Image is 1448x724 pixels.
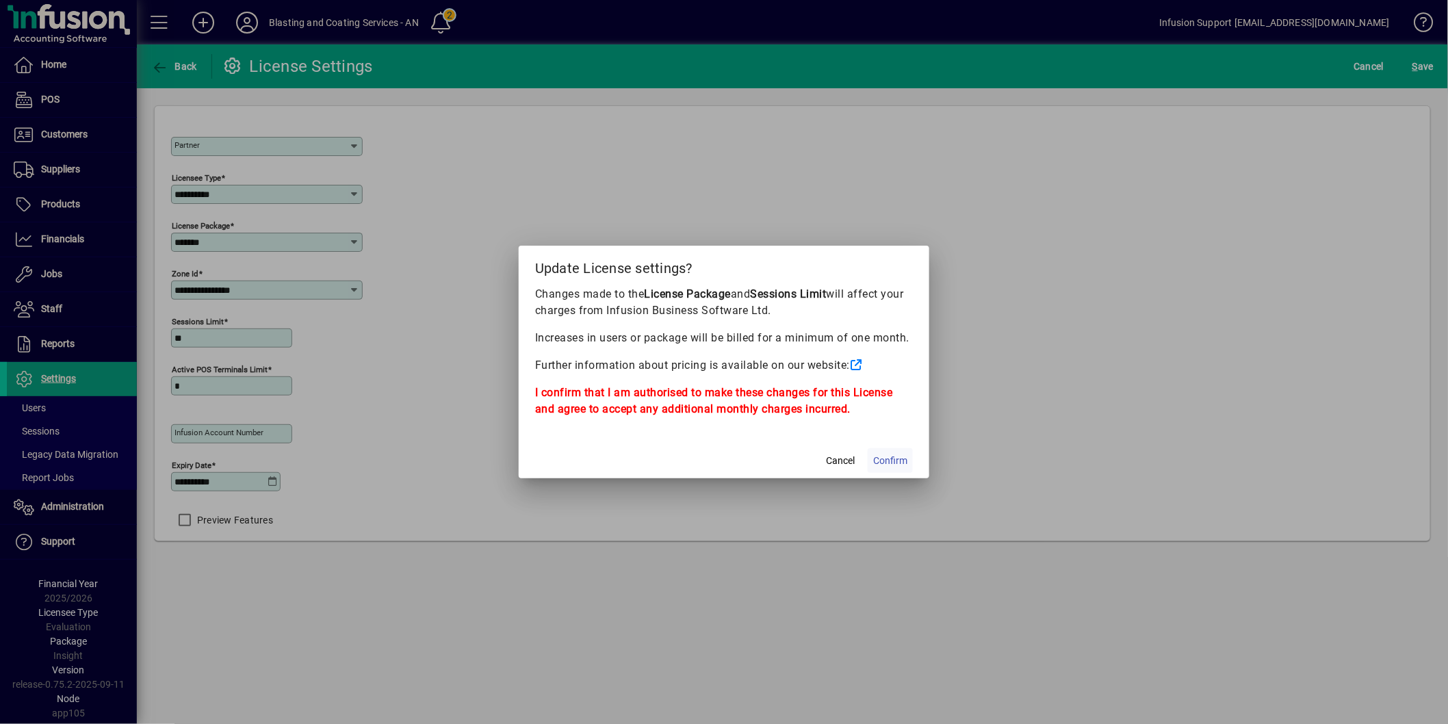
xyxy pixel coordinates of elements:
[535,286,913,319] p: Changes made to the and will affect your charges from Infusion Business Software Ltd.
[519,246,929,285] h2: Update License settings?
[868,448,913,473] button: Confirm
[818,448,862,473] button: Cancel
[535,357,913,374] p: Further information about pricing is available on our website:
[751,287,827,300] b: Sessions Limit
[535,330,913,346] p: Increases in users or package will be billed for a minimum of one month.
[535,386,893,415] b: I confirm that I am authorised to make these changes for this License and agree to accept any add...
[645,287,732,300] b: License Package
[873,454,907,468] span: Confirm
[826,454,855,468] span: Cancel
